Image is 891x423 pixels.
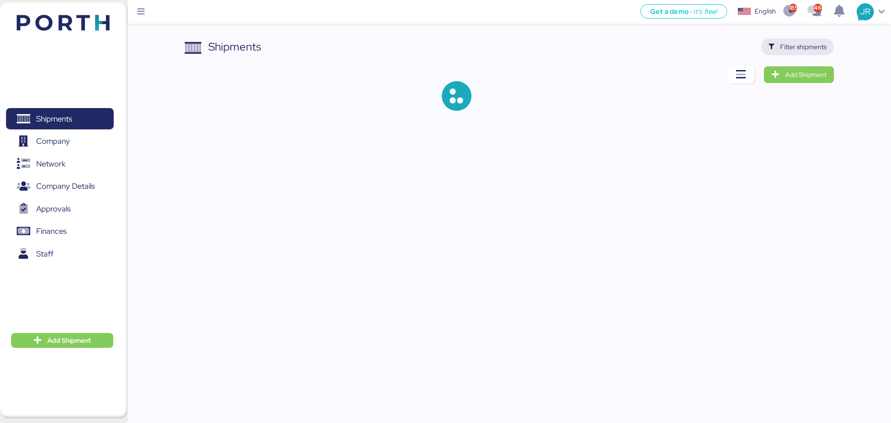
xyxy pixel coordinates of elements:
button: Add Shipment [11,333,113,348]
span: Network [36,157,65,171]
span: Approvals [36,202,71,216]
span: Filter shipments [780,41,826,52]
span: Add Shipment [47,335,91,346]
button: Menu [133,4,149,20]
div: English [755,6,776,16]
span: Company Details [36,179,95,193]
span: Shipments [36,112,72,126]
a: Add Shipment [764,66,834,83]
a: Finances [6,221,114,242]
a: Shipments [6,108,114,129]
span: Finances [36,224,66,238]
span: JR [860,6,870,18]
a: Company [6,131,114,152]
a: Approvals [6,198,114,219]
span: Company [36,135,70,148]
span: Staff [36,247,53,261]
button: Filter shipments [761,38,834,55]
a: Network [6,153,114,174]
span: Add Shipment [785,69,826,80]
div: Shipments [208,38,261,55]
a: Company Details [6,176,114,197]
a: Staff [6,243,114,264]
